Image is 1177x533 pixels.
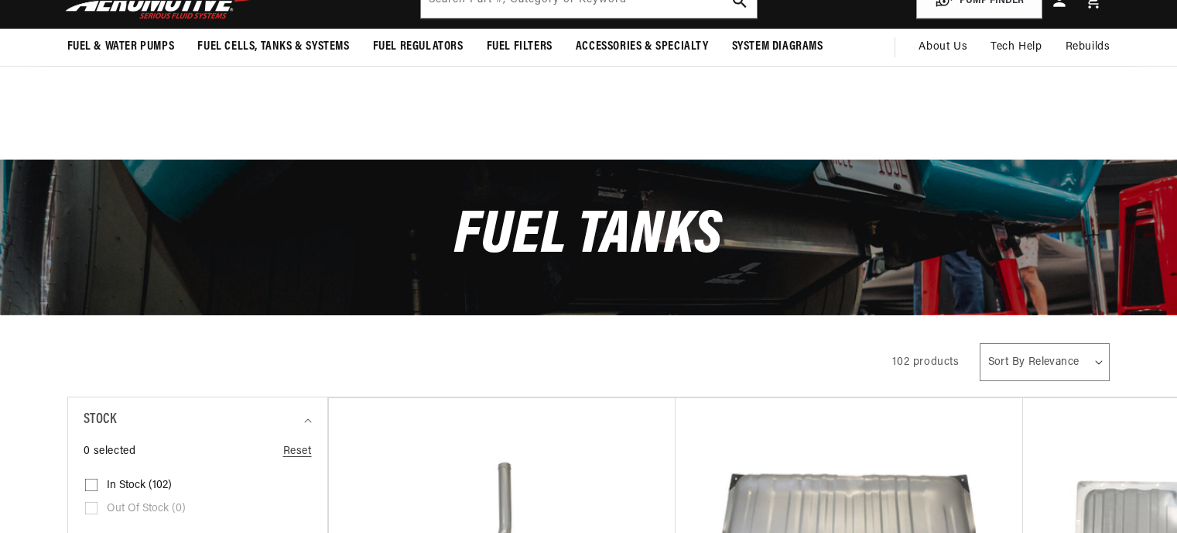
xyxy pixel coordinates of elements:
[576,39,709,55] span: Accessories & Specialty
[892,356,959,368] span: 102 products
[373,39,464,55] span: Fuel Regulators
[720,29,835,65] summary: System Diagrams
[454,206,723,267] span: Fuel Tanks
[107,502,186,516] span: Out of stock (0)
[84,397,312,443] summary: Stock (0 selected)
[361,29,475,65] summary: Fuel Regulators
[475,29,564,65] summary: Fuel Filters
[67,39,175,55] span: Fuel & Water Pumps
[564,29,720,65] summary: Accessories & Specialty
[56,29,186,65] summary: Fuel & Water Pumps
[991,39,1042,56] span: Tech Help
[1054,29,1122,66] summary: Rebuilds
[979,29,1053,66] summary: Tech Help
[1066,39,1110,56] span: Rebuilds
[186,29,361,65] summary: Fuel Cells, Tanks & Systems
[919,41,967,53] span: About Us
[107,479,172,493] span: In stock (102)
[84,409,117,432] span: Stock
[732,39,823,55] span: System Diagrams
[487,39,553,55] span: Fuel Filters
[907,29,979,66] a: About Us
[283,443,312,460] a: Reset
[84,443,136,460] span: 0 selected
[197,39,349,55] span: Fuel Cells, Tanks & Systems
